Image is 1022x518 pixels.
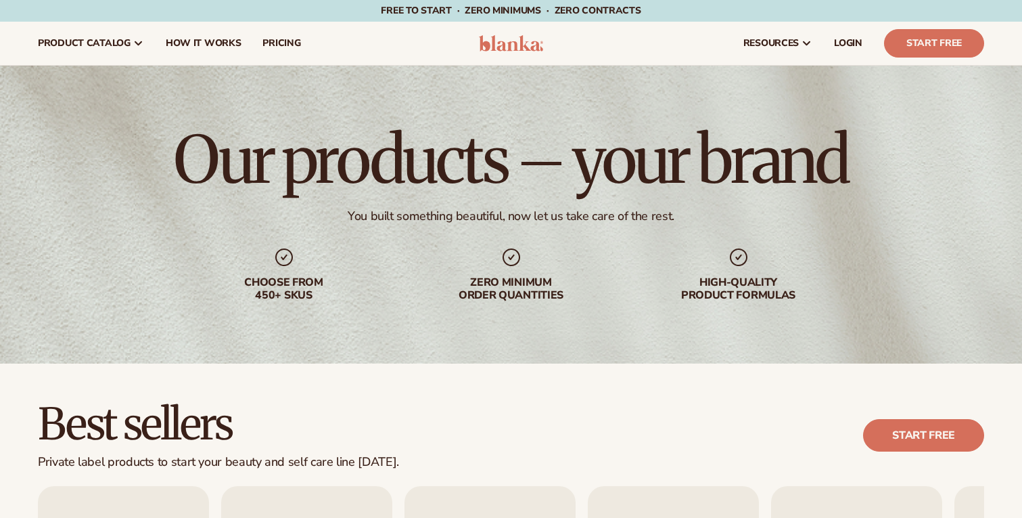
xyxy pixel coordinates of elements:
div: You built something beautiful, now let us take care of the rest. [348,209,674,224]
div: Zero minimum order quantities [425,276,598,302]
span: product catalog [38,38,131,49]
a: product catalog [27,22,155,65]
a: pricing [252,22,311,65]
a: How It Works [155,22,252,65]
span: pricing [262,38,300,49]
span: LOGIN [834,38,862,49]
a: LOGIN [823,22,873,65]
a: Start Free [884,29,984,58]
a: Start free [863,419,984,452]
div: Choose from 450+ Skus [198,276,371,302]
span: Free to start · ZERO minimums · ZERO contracts [381,4,641,17]
a: resources [733,22,823,65]
span: How It Works [166,38,241,49]
span: resources [743,38,799,49]
h2: Best sellers [38,402,399,447]
h1: Our products – your brand [174,127,847,192]
div: Private label products to start your beauty and self care line [DATE]. [38,455,399,470]
img: logo [479,35,543,51]
div: High-quality product formulas [652,276,825,302]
